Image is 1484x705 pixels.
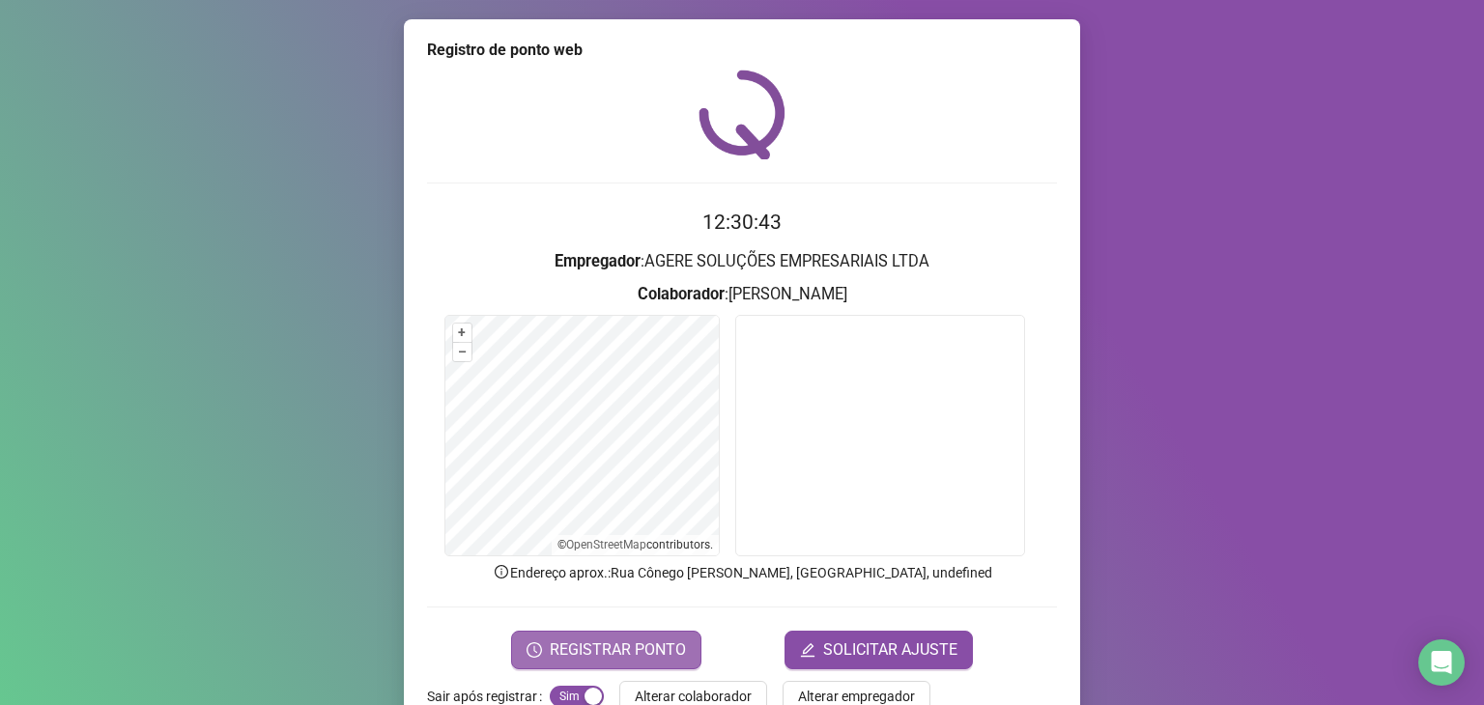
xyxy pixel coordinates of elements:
span: REGISTRAR PONTO [550,638,686,662]
span: SOLICITAR AJUSTE [823,638,957,662]
strong: Colaborador [638,285,725,303]
h3: : [PERSON_NAME] [427,282,1057,307]
img: QRPoint [699,70,785,159]
p: Endereço aprox. : Rua Cônego [PERSON_NAME], [GEOGRAPHIC_DATA], undefined [427,562,1057,583]
time: 12:30:43 [702,211,782,234]
button: – [453,343,471,361]
a: OpenStreetMap [566,538,646,551]
h3: : AGERE SOLUÇÕES EMPRESARIAIS LTDA [427,249,1057,274]
div: Registro de ponto web [427,39,1057,62]
button: REGISTRAR PONTO [511,631,701,669]
div: Open Intercom Messenger [1418,639,1465,686]
li: © contributors. [557,538,713,551]
span: info-circle [493,563,510,580]
strong: Empregador [555,252,641,270]
button: + [453,324,471,342]
button: editSOLICITAR AJUSTE [785,631,973,669]
span: edit [800,642,815,658]
span: clock-circle [527,642,542,658]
